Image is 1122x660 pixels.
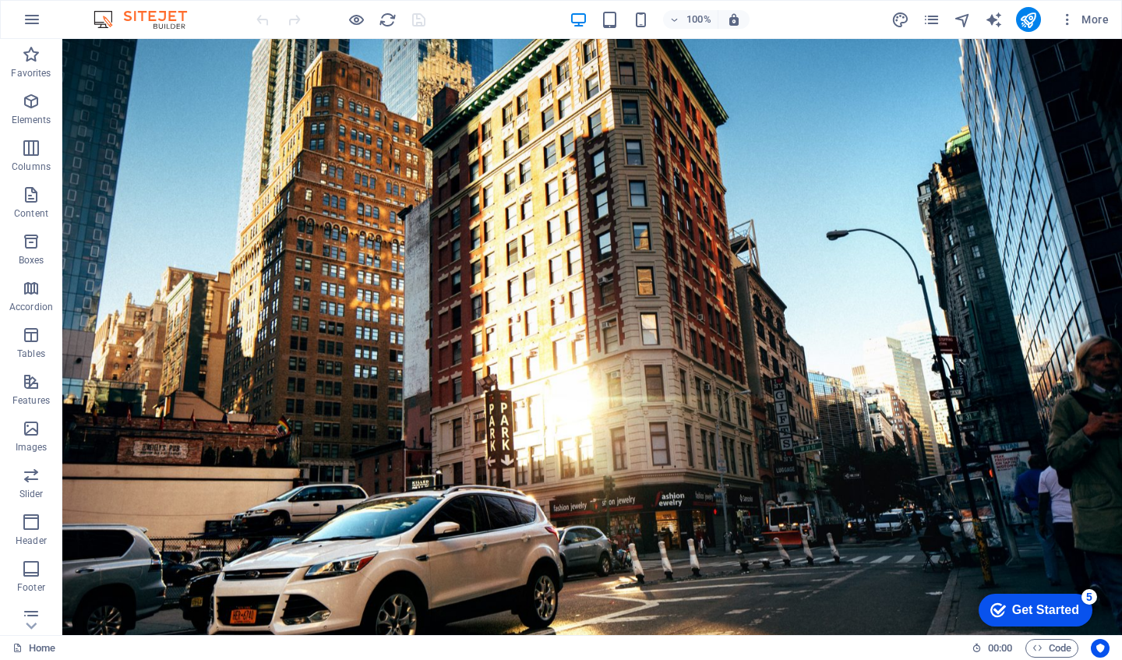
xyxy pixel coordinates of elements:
[686,10,711,29] h6: 100%
[891,11,909,29] i: Design (Ctrl+Alt+Y)
[999,642,1001,654] span: :
[379,11,397,29] i: Reload page
[46,17,113,31] div: Get Started
[12,8,126,41] div: Get Started 5 items remaining, 0% complete
[1053,7,1115,32] button: More
[16,441,48,454] p: Images
[14,207,48,220] p: Content
[954,10,972,29] button: navigator
[1019,11,1037,29] i: Publish
[1025,639,1078,658] button: Code
[12,114,51,126] p: Elements
[9,301,53,313] p: Accordion
[11,67,51,79] p: Favorites
[923,11,940,29] i: Pages (Ctrl+Alt+S)
[19,488,44,500] p: Slider
[988,639,1012,658] span: 00 00
[972,639,1013,658] h6: Session time
[19,254,44,266] p: Boxes
[347,10,365,29] button: Click here to leave preview mode and continue editing
[16,535,47,547] p: Header
[90,10,206,29] img: Editor Logo
[1032,639,1071,658] span: Code
[115,3,131,19] div: 5
[378,10,397,29] button: reload
[12,394,50,407] p: Features
[985,11,1003,29] i: AI Writer
[663,10,718,29] button: 100%
[1060,12,1109,27] span: More
[12,639,55,658] a: Click to cancel selection. Double-click to open Pages
[954,11,972,29] i: Navigator
[17,348,45,360] p: Tables
[17,581,45,594] p: Footer
[923,10,941,29] button: pages
[727,12,741,26] i: On resize automatically adjust zoom level to fit chosen device.
[1016,7,1041,32] button: publish
[891,10,910,29] button: design
[12,161,51,173] p: Columns
[1091,639,1110,658] button: Usercentrics
[985,10,1004,29] button: text_generator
